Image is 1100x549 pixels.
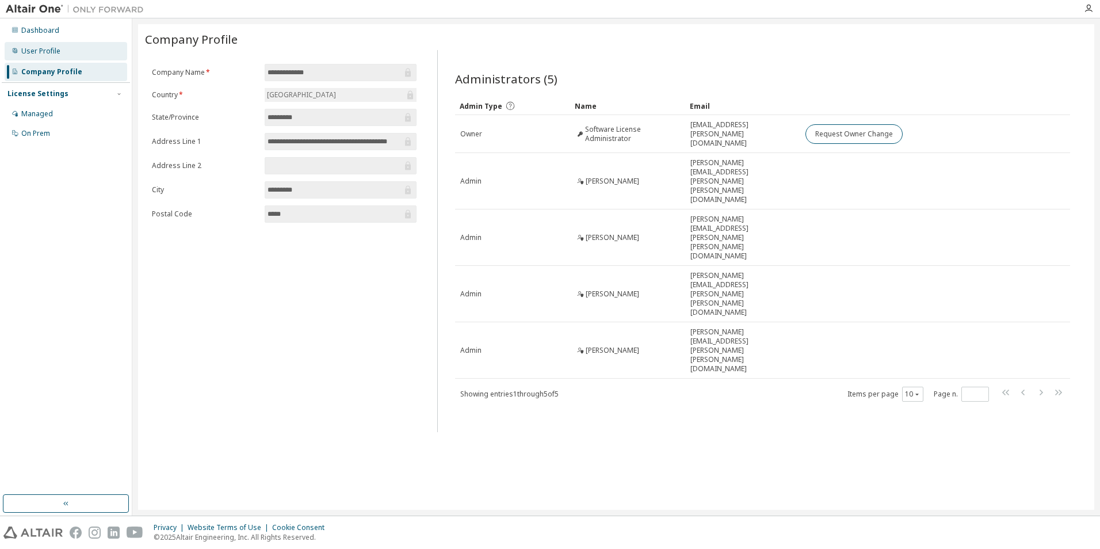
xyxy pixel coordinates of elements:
label: Country [152,90,258,100]
div: License Settings [7,89,68,98]
span: [PERSON_NAME][EMAIL_ADDRESS][PERSON_NAME][PERSON_NAME][DOMAIN_NAME] [690,327,795,373]
span: Administrators (5) [455,71,557,87]
div: Name [575,97,681,115]
img: instagram.svg [89,527,101,539]
span: [PERSON_NAME] [586,346,639,355]
span: Company Profile [145,31,238,47]
span: Admin [460,233,482,242]
span: [PERSON_NAME] [586,233,639,242]
div: On Prem [21,129,50,138]
span: Owner [460,129,482,139]
label: State/Province [152,113,258,122]
div: Managed [21,109,53,119]
div: Company Profile [21,67,82,77]
span: Page n. [934,387,989,402]
span: [PERSON_NAME][EMAIL_ADDRESS][PERSON_NAME][PERSON_NAME][DOMAIN_NAME] [690,271,795,317]
div: User Profile [21,47,60,56]
div: [GEOGRAPHIC_DATA] [265,89,338,101]
button: 10 [905,390,921,399]
label: Address Line 2 [152,161,258,170]
span: Admin [460,289,482,299]
span: [PERSON_NAME][EMAIL_ADDRESS][PERSON_NAME][PERSON_NAME][DOMAIN_NAME] [690,215,795,261]
span: Software License Administrator [585,125,680,143]
div: Email [690,97,796,115]
div: Dashboard [21,26,59,35]
label: City [152,185,258,195]
span: Admin [460,177,482,186]
div: Privacy [154,523,188,532]
img: linkedin.svg [108,527,120,539]
label: Postal Code [152,209,258,219]
span: Items per page [847,387,923,402]
div: Website Terms of Use [188,523,272,532]
span: [PERSON_NAME][EMAIL_ADDRESS][PERSON_NAME][PERSON_NAME][DOMAIN_NAME] [690,158,795,204]
span: Admin Type [460,101,502,111]
button: Request Owner Change [805,124,903,144]
img: youtube.svg [127,527,143,539]
span: [PERSON_NAME] [586,177,639,186]
p: © 2025 Altair Engineering, Inc. All Rights Reserved. [154,532,331,542]
label: Address Line 1 [152,137,258,146]
span: Admin [460,346,482,355]
span: Showing entries 1 through 5 of 5 [460,389,559,399]
img: Altair One [6,3,150,15]
div: [GEOGRAPHIC_DATA] [265,88,417,102]
span: [EMAIL_ADDRESS][PERSON_NAME][DOMAIN_NAME] [690,120,795,148]
img: altair_logo.svg [3,527,63,539]
label: Company Name [152,68,258,77]
div: Cookie Consent [272,523,331,532]
img: facebook.svg [70,527,82,539]
span: [PERSON_NAME] [586,289,639,299]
